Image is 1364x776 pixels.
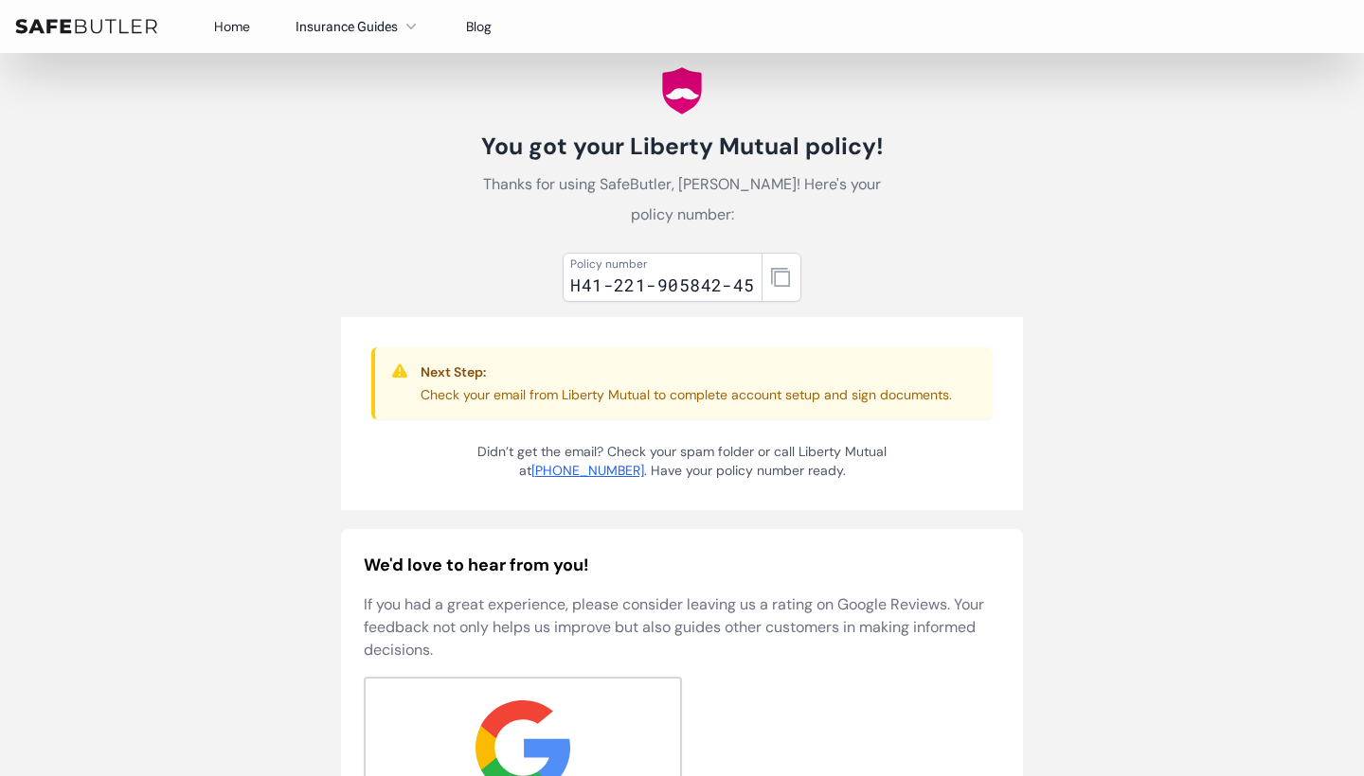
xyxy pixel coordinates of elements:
p: Didn’t get the email? Check your spam folder or call Liberty Mutual at . Have your policy number ... [470,442,894,480]
a: [PHONE_NUMBER] [531,462,644,479]
p: Check your email from Liberty Mutual to complete account setup and sign documents. [421,385,952,404]
h2: We'd love to hear from you! [364,552,1000,578]
a: Home [214,18,250,35]
h1: You got your Liberty Mutual policy! [470,132,894,162]
a: Blog [466,18,492,35]
button: Insurance Guides [296,15,421,38]
h3: Next Step: [421,362,952,381]
p: Thanks for using SafeButler, [PERSON_NAME]! Here's your policy number: [470,169,894,230]
img: SafeButler Text Logo [15,19,157,34]
div: H41-221-905842-45 [570,272,755,298]
div: Policy number [570,256,755,272]
p: If you had a great experience, please consider leaving us a rating on Google Reviews. Your feedba... [364,593,1000,661]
